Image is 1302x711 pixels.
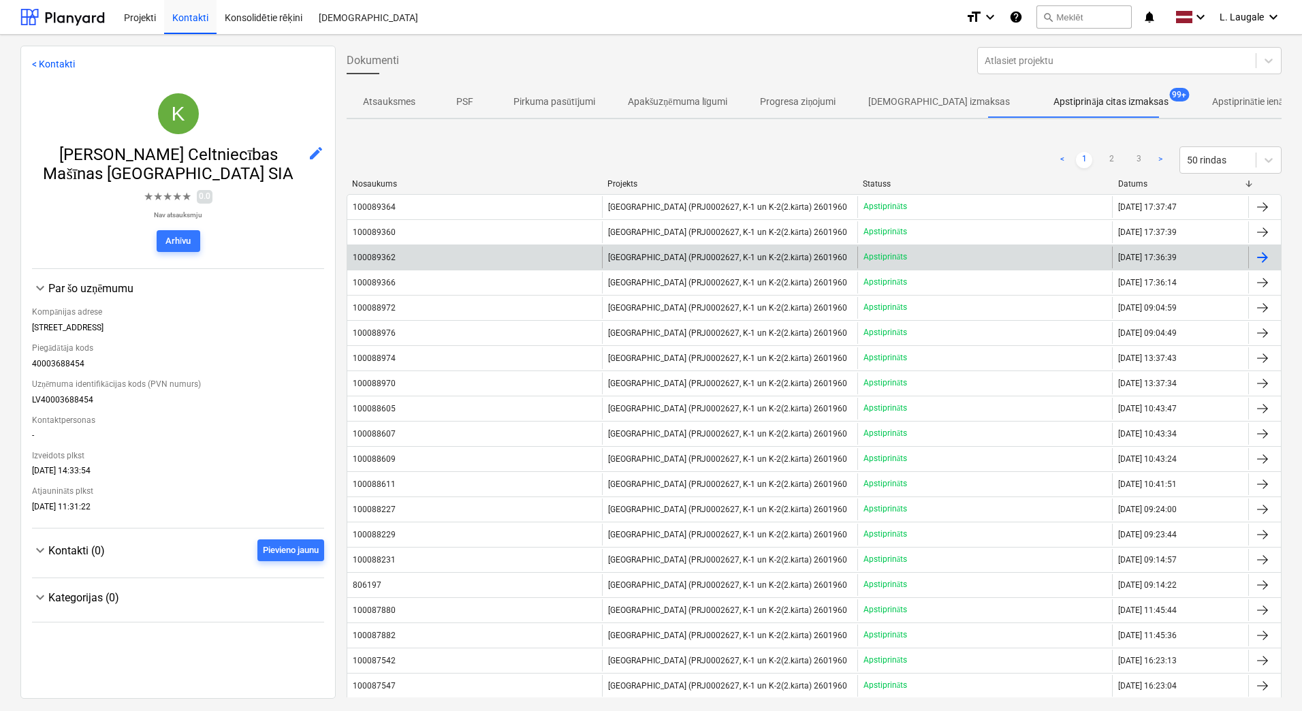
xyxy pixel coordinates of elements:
span: search [1043,12,1053,22]
div: [DATE] 17:37:39 [1118,227,1177,237]
div: [DATE] 17:37:47 [1118,202,1177,212]
i: keyboard_arrow_down [982,9,998,25]
span: Tumes iela (PRJ0002627, K-1 un K-2(2.kārta) 2601960 [608,227,846,238]
p: Apstiprināts [863,528,907,540]
button: Pievieno jaunu [257,539,324,561]
div: 100088976 [353,328,396,338]
iframe: Chat Widget [1234,646,1302,711]
div: 100088231 [353,555,396,565]
div: [DATE] 10:43:34 [1118,429,1177,439]
p: Apstiprināts [863,503,907,515]
div: [DATE] 14:33:54 [32,466,324,481]
button: Meklēt [1036,5,1132,29]
div: [DATE] 16:23:04 [1118,681,1177,691]
div: 100088607 [353,429,396,439]
span: 0.0 [197,190,212,203]
div: Statuss [863,179,1107,189]
div: Atjaunināts plkst [32,481,324,502]
div: Par šo uzņēmumu [32,280,324,296]
span: Tumes iela (PRJ0002627, K-1 un K-2(2.kārta) 2601960 [608,580,846,590]
div: LV40003688454 [32,395,324,410]
div: [DATE] 09:04:49 [1118,328,1177,338]
span: Tumes iela (PRJ0002627, K-1 un K-2(2.kārta) 2601960 [608,429,846,439]
span: Tumes iela (PRJ0002627, K-1 un K-2(2.kārta) 2601960 [608,505,846,515]
div: 100089366 [353,278,396,287]
span: Kontakti (0) [48,544,105,557]
p: Nav atsauksmju [144,210,212,219]
div: Kontakti (0)Pievieno jaunu [32,561,324,567]
p: Apstiprināts [863,201,907,212]
div: Uzņēmuma identifikācijas kods (PVN numurs) [32,374,324,395]
p: Apstiprināts [863,377,907,389]
span: Tumes iela (PRJ0002627, K-1 un K-2(2.kārta) 2601960 [608,681,846,691]
p: Apstiprināts [863,226,907,238]
div: - [32,430,324,445]
i: format_size [966,9,982,25]
a: < Kontakti [32,59,75,69]
div: 100087880 [353,605,396,615]
div: [DATE] 11:45:44 [1118,605,1177,615]
div: [DATE] 17:36:39 [1118,253,1177,262]
span: keyboard_arrow_down [32,542,48,558]
div: Arhīvu [165,234,191,249]
div: [DATE] 16:23:13 [1118,656,1177,665]
div: 100087882 [353,631,396,640]
span: Tumes iela (PRJ0002627, K-1 un K-2(2.kārta) 2601960 [608,328,846,338]
p: Apstiprināts [863,428,907,439]
a: Page 1 is your current page [1076,152,1092,168]
p: Apstiprināts [863,554,907,565]
div: Kontaktpersonas [32,410,324,430]
div: 100088611 [353,479,396,489]
i: notifications [1143,9,1156,25]
span: keyboard_arrow_down [32,280,48,296]
span: Tumes iela (PRJ0002627, K-1 un K-2(2.kārta) 2601960 [608,656,846,666]
p: Apstiprināts [863,327,907,338]
div: 40003688454 [32,359,324,374]
span: edit [308,145,324,161]
p: Apstiprināts [863,453,907,464]
i: keyboard_arrow_down [1265,9,1282,25]
div: Projekts [607,179,852,189]
div: Pievieno jaunu [263,543,319,558]
div: Kategorijas (0) [32,589,324,605]
p: [DEMOGRAPHIC_DATA] izmaksas [868,95,1010,109]
div: [DATE] 10:41:51 [1118,479,1177,489]
div: 100088605 [353,404,396,413]
div: [DATE] 13:37:43 [1118,353,1177,363]
p: Apstiprināts [863,654,907,666]
p: Apstiprināts [863,629,907,641]
a: Page 2 [1103,152,1120,168]
span: ★ [163,189,172,205]
p: Progresa ziņojumi [760,95,836,109]
span: Tumes iela (PRJ0002627, K-1 un K-2(2.kārta) 2601960 [608,555,846,565]
div: [DATE] 09:24:00 [1118,505,1177,514]
div: 100087542 [353,656,396,665]
span: Tumes iela (PRJ0002627, K-1 un K-2(2.kārta) 2601960 [608,253,846,263]
div: Kurt [158,93,199,134]
span: ★ [144,189,153,205]
span: Tumes iela (PRJ0002627, K-1 un K-2(2.kārta) 2601960 [608,278,846,288]
button: Arhīvu [157,230,200,252]
span: Tumes iela (PRJ0002627, K-1 un K-2(2.kārta) 2601960 [608,605,846,616]
a: Next page [1152,152,1169,168]
span: keyboard_arrow_down [32,589,48,605]
p: Apakšuzņēmuma līgumi [628,95,728,109]
p: Apstiprināts [863,402,907,414]
span: Tumes iela (PRJ0002627, K-1 un K-2(2.kārta) 2601960 [608,353,846,364]
div: [DATE] 10:43:47 [1118,404,1177,413]
div: Kategorijas (0) [48,591,324,604]
div: 100087547 [353,681,396,691]
div: [DATE] 09:14:57 [1118,555,1177,565]
div: 100088972 [353,303,396,313]
div: [DATE] 11:45:36 [1118,631,1177,640]
div: 100088970 [353,379,396,388]
i: Zināšanu pamats [1009,9,1023,25]
div: 100088229 [353,530,396,539]
span: Tumes iela (PRJ0002627, K-1 un K-2(2.kārta) 2601960 [608,404,846,414]
a: Previous page [1054,152,1070,168]
div: Par šo uzņēmumu [32,296,324,517]
p: Pirkuma pasūtījumi [513,95,595,109]
p: PSF [448,95,481,109]
div: [DATE] 09:23:44 [1118,530,1177,539]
